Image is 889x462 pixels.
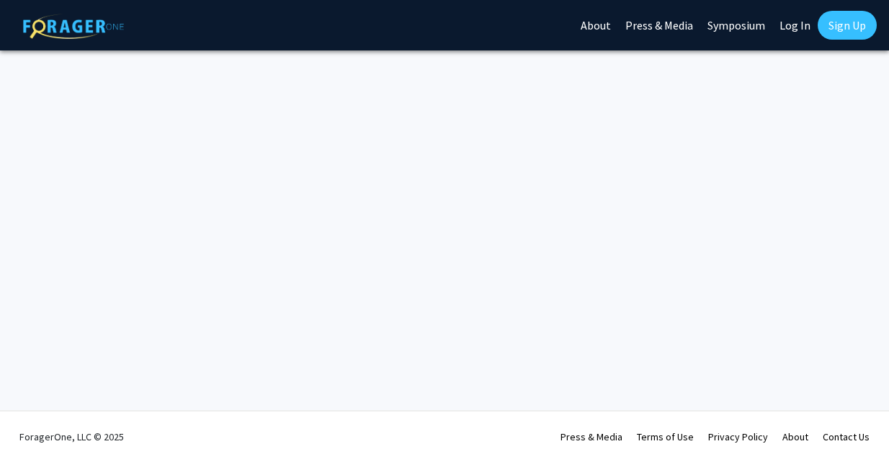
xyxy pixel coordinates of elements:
a: Contact Us [823,430,870,443]
a: Terms of Use [637,430,694,443]
a: Press & Media [560,430,622,443]
a: Privacy Policy [708,430,768,443]
div: ForagerOne, LLC © 2025 [19,412,124,462]
a: Sign Up [818,11,877,40]
a: About [782,430,808,443]
img: ForagerOne Logo [23,14,124,39]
